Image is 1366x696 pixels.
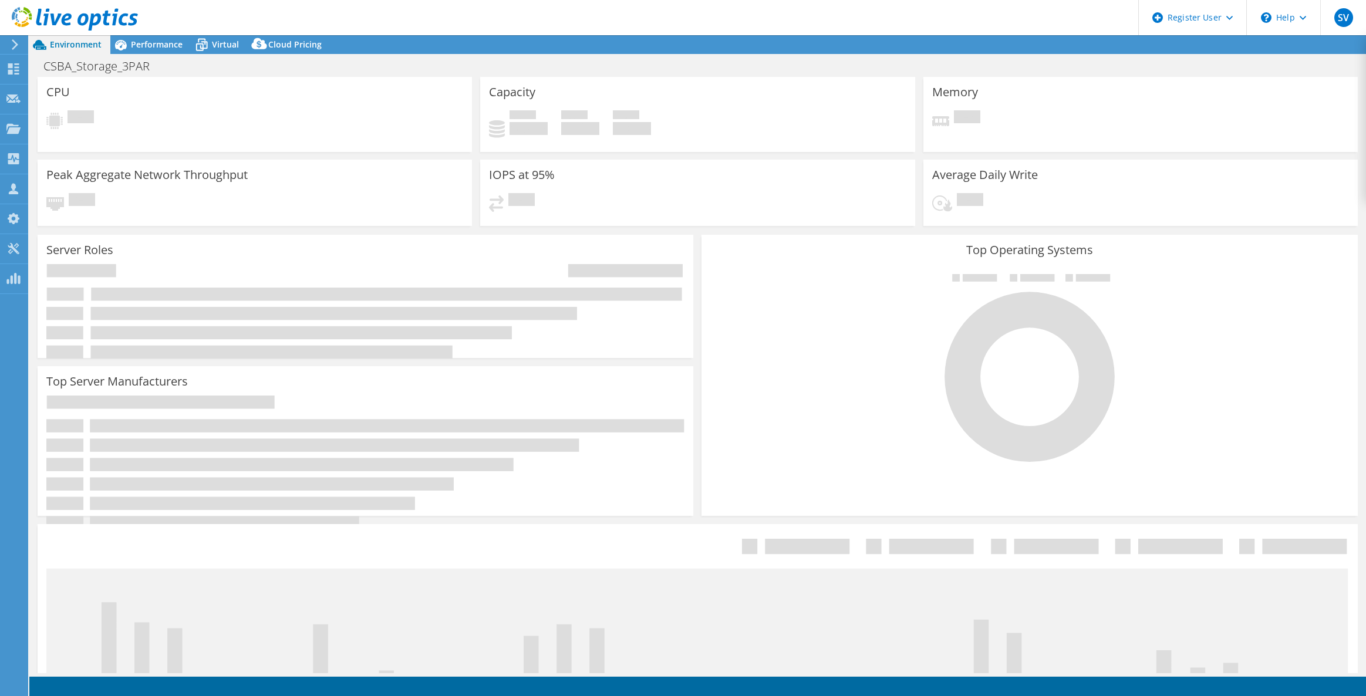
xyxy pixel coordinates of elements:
h1: CSBA_Storage_3PAR [38,60,168,73]
h3: Average Daily Write [932,168,1038,181]
h3: Capacity [489,86,535,99]
span: Pending [954,110,980,126]
span: Pending [957,193,983,209]
span: Environment [50,39,102,50]
span: Pending [508,193,535,209]
h4: 0 GiB [561,122,599,135]
h4: 0 GiB [510,122,548,135]
h3: Peak Aggregate Network Throughput [46,168,248,181]
span: SV [1334,8,1353,27]
svg: \n [1261,12,1271,23]
span: Virtual [212,39,239,50]
span: Performance [131,39,183,50]
h4: 0 GiB [613,122,651,135]
span: Cloud Pricing [268,39,322,50]
span: Free [561,110,588,122]
span: Pending [68,110,94,126]
span: Pending [69,193,95,209]
h3: CPU [46,86,70,99]
h3: IOPS at 95% [489,168,555,181]
h3: Top Operating Systems [710,244,1348,256]
h3: Top Server Manufacturers [46,375,188,388]
span: Used [510,110,536,122]
h3: Server Roles [46,244,113,256]
h3: Memory [932,86,978,99]
span: Total [613,110,639,122]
